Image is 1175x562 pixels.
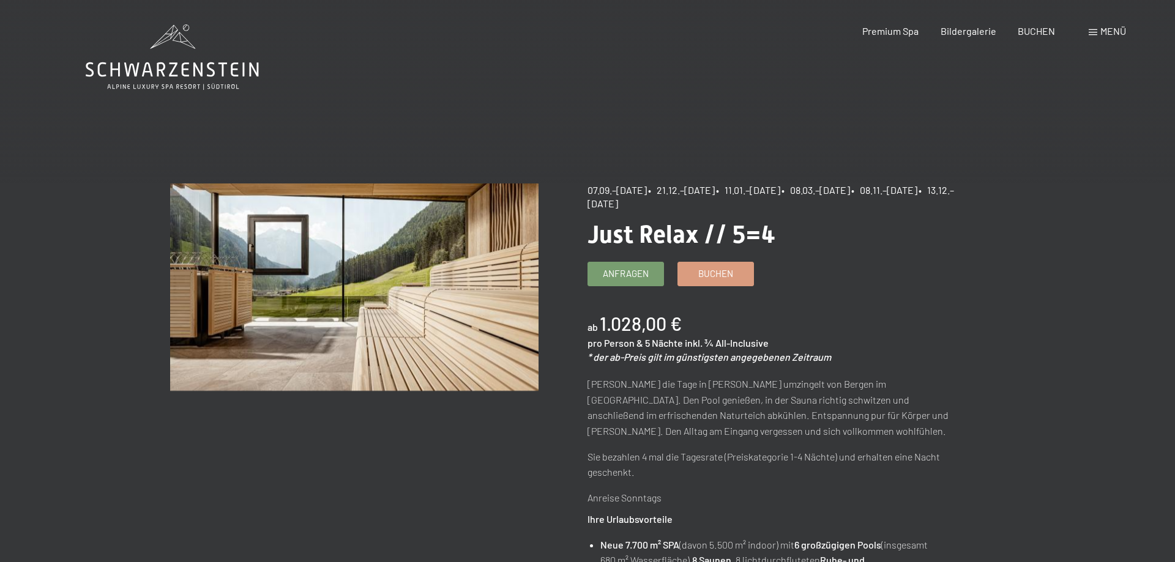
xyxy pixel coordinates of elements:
span: • 21.12.–[DATE] [648,184,715,196]
span: inkl. ¾ All-Inclusive [685,337,769,349]
em: * der ab-Preis gilt im günstigsten angegebenen Zeitraum [587,351,831,363]
a: Buchen [678,262,753,286]
span: • 08.03.–[DATE] [781,184,850,196]
strong: Neue 7.700 m² SPA [600,539,679,550]
b: 1.028,00 € [600,312,682,335]
span: • 11.01.–[DATE] [716,184,780,196]
img: Just Relax // 5=4 [170,183,539,391]
a: Bildergalerie [941,25,996,37]
strong: Ihre Urlaubsvorteile [587,513,673,525]
span: • 08.11.–[DATE] [851,184,917,196]
span: ab [587,321,598,333]
span: Anfragen [603,267,649,280]
a: Anfragen [588,262,663,286]
span: 07.09.–[DATE] [587,184,647,196]
span: Buchen [698,267,733,280]
strong: 6 großzügigen Pools [794,539,881,550]
p: [PERSON_NAME] die Tage in [PERSON_NAME] umzingelt von Bergen im [GEOGRAPHIC_DATA]. Den Pool genie... [587,376,957,438]
span: Just Relax // 5=4 [587,220,775,249]
p: Anreise Sonntags [587,490,957,506]
p: Sie bezahlen 4 mal die Tagesrate (Preiskategorie 1-4 Nächte) und erhalten eine Nacht geschenkt. [587,449,957,480]
a: BUCHEN [1018,25,1055,37]
a: Premium Spa [862,25,919,37]
span: 5 Nächte [645,337,683,349]
span: pro Person & [587,337,643,349]
span: Menü [1100,25,1126,37]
